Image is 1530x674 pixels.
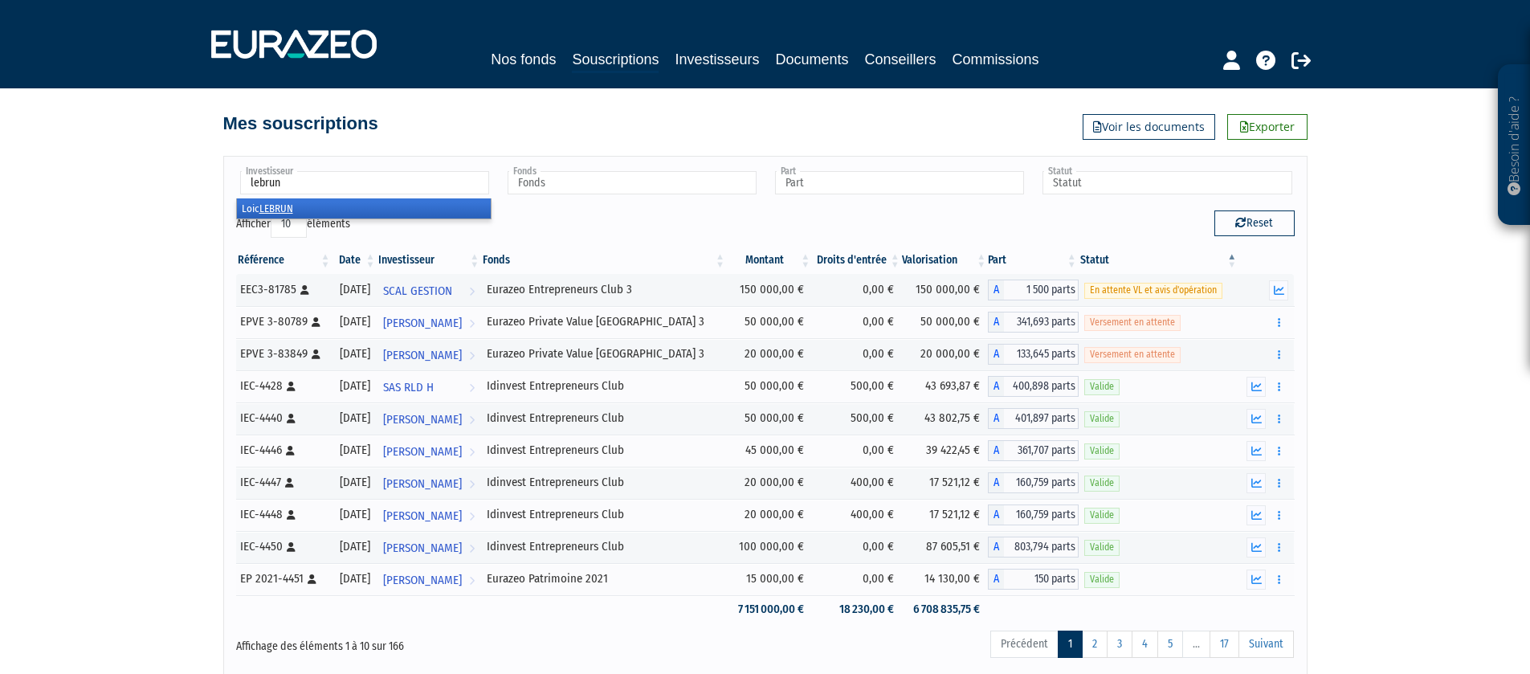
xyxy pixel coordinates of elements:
div: Idinvest Entrepreneurs Club [487,410,721,427]
div: [DATE] [338,570,372,587]
a: [PERSON_NAME] [377,402,481,435]
div: EPVE 3-80789 [240,313,327,330]
i: [Français] Personne physique [300,285,309,295]
a: [PERSON_NAME] [377,563,481,595]
i: Voir l'investisseur [469,533,475,563]
a: [PERSON_NAME] [377,306,481,338]
img: 1732889491-logotype_eurazeo_blanc_rvb.png [211,30,377,59]
td: 0,00 € [812,435,902,467]
span: A [988,472,1004,493]
th: Valorisation: activer pour trier la colonne par ordre croissant [902,247,988,274]
td: 400,00 € [812,499,902,531]
span: A [988,408,1004,429]
i: Voir l'investisseur [469,373,475,402]
div: Idinvest Entrepreneurs Club [487,506,721,523]
td: 20 000,00 € [727,499,812,531]
div: IEC-4446 [240,442,327,459]
span: 361,707 parts [1004,440,1079,461]
td: 17 521,12 € [902,499,988,531]
td: 50 000,00 € [727,306,812,338]
span: 160,759 parts [1004,504,1079,525]
td: 0,00 € [812,563,902,595]
td: 0,00 € [812,338,902,370]
div: [DATE] [338,410,372,427]
a: Investisseurs [675,48,759,71]
i: Voir l'investisseur [469,405,475,435]
span: Valide [1084,443,1120,459]
a: Suivant [1238,631,1294,658]
span: Valide [1084,411,1120,427]
button: Reset [1214,210,1295,236]
span: A [988,537,1004,558]
a: [PERSON_NAME] [377,531,481,563]
div: IEC-4448 [240,506,327,523]
span: 803,794 parts [1004,537,1079,558]
div: A - Idinvest Entrepreneurs Club [988,408,1079,429]
a: [PERSON_NAME] [377,467,481,499]
span: 401,897 parts [1004,408,1079,429]
span: Valide [1084,476,1120,491]
td: 150 000,00 € [902,274,988,306]
div: [DATE] [338,506,372,523]
th: Statut : activer pour trier la colonne par ordre d&eacute;croissant [1079,247,1239,274]
select: Afficheréléments [271,210,307,238]
span: [PERSON_NAME] [383,566,462,595]
span: 160,759 parts [1004,472,1079,493]
a: Voir les documents [1083,114,1215,140]
span: En attente VL et avis d'opération [1084,283,1222,298]
span: Valide [1084,572,1120,587]
a: Conseillers [865,48,936,71]
a: SAS RLD H [377,370,481,402]
div: A - Eurazeo Private Value Europe 3 [988,312,1079,333]
span: 150 parts [1004,569,1079,590]
div: [DATE] [338,281,372,298]
td: 150 000,00 € [727,274,812,306]
a: [PERSON_NAME] [377,435,481,467]
td: 39 422,45 € [902,435,988,467]
span: A [988,312,1004,333]
span: 133,645 parts [1004,344,1079,365]
span: A [988,569,1004,590]
span: 400,898 parts [1004,376,1079,397]
span: A [988,280,1004,300]
span: [PERSON_NAME] [383,405,462,435]
div: [DATE] [338,378,372,394]
div: Eurazeo Private Value [GEOGRAPHIC_DATA] 3 [487,345,721,362]
span: A [988,376,1004,397]
span: Valide [1084,379,1120,394]
a: 17 [1210,631,1239,658]
span: Versement en attente [1084,315,1181,330]
a: Documents [776,48,849,71]
a: Nos fonds [491,48,556,71]
span: [PERSON_NAME] [383,533,462,563]
i: [Français] Personne physique [287,414,296,423]
i: [Français] Personne physique [287,510,296,520]
span: [PERSON_NAME] [383,437,462,467]
div: Eurazeo Entrepreneurs Club 3 [487,281,721,298]
div: A - Idinvest Entrepreneurs Club [988,504,1079,525]
i: Voir l'investisseur [469,276,475,306]
a: SCAL GESTION [377,274,481,306]
i: [Français] Personne physique [312,349,320,359]
a: Exporter [1227,114,1308,140]
div: Affichage des éléments 1 à 10 sur 166 [236,629,663,655]
i: [Français] Personne physique [285,478,294,488]
span: [PERSON_NAME] [383,501,462,531]
span: Valide [1084,540,1120,555]
div: EEC3-81785 [240,281,327,298]
i: [Français] Personne physique [312,317,320,327]
label: Afficher éléments [236,210,350,238]
a: [PERSON_NAME] [377,499,481,531]
td: 6 708 835,75 € [902,595,988,623]
div: [DATE] [338,442,372,459]
i: [Français] Personne physique [287,542,296,552]
td: 50 000,00 € [727,370,812,402]
a: Commissions [953,48,1039,71]
td: 400,00 € [812,467,902,499]
th: Date: activer pour trier la colonne par ordre croissant [333,247,377,274]
td: 0,00 € [812,306,902,338]
td: 43 693,87 € [902,370,988,402]
span: Versement en attente [1084,347,1181,362]
span: A [988,504,1004,525]
div: IEC-4428 [240,378,327,394]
